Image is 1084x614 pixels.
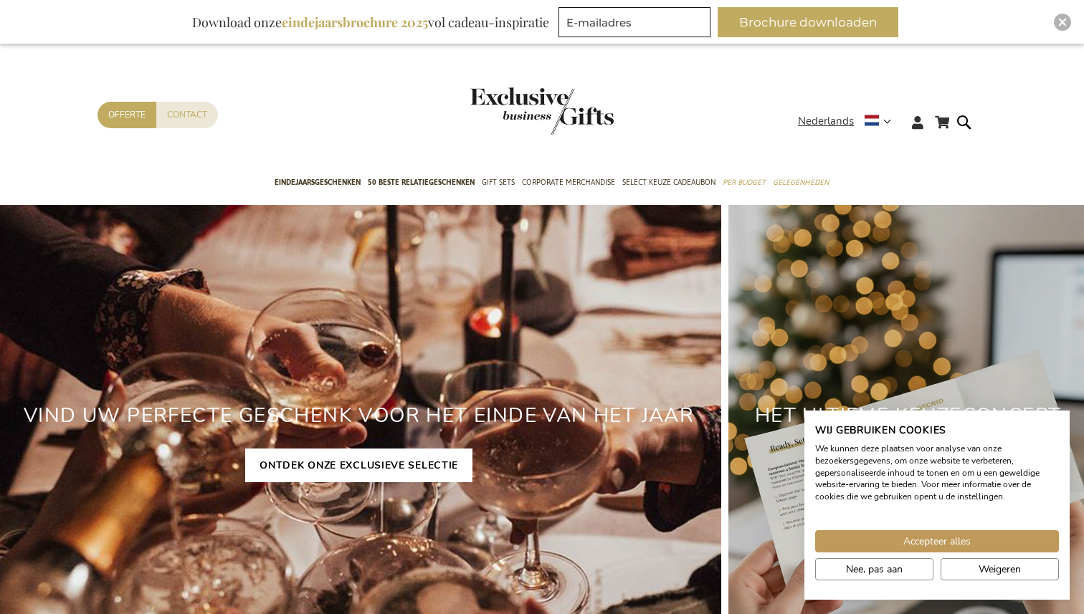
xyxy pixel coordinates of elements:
div: Close [1054,14,1071,31]
span: Weigeren [979,562,1021,577]
h2: Wij gebruiken cookies [815,424,1059,437]
span: Per Budget [723,175,766,190]
button: Alle cookies weigeren [941,558,1059,580]
span: 50 beste relatiegeschenken [368,175,475,190]
img: Close [1058,18,1067,27]
button: Accepteer alle cookies [815,530,1059,552]
span: Gelegenheden [773,175,829,190]
form: marketing offers and promotions [558,7,715,42]
div: Download onze vol cadeau-inspiratie [186,7,556,37]
div: Nederlands [798,113,900,130]
span: Nee, pas aan [846,562,903,577]
span: Select Keuze Cadeaubon [622,175,715,190]
span: Nederlands [798,113,854,130]
button: Brochure downloaden [718,7,898,37]
a: Contact [156,102,218,128]
button: Pas cookie voorkeuren aan [815,558,933,580]
span: Eindejaarsgeschenken [275,175,361,190]
span: Accepteer alles [903,534,971,549]
p: We kunnen deze plaatsen voor analyse van onze bezoekersgegevens, om onze website te verbeteren, g... [815,443,1059,503]
a: Offerte [98,102,156,128]
img: Exclusive Business gifts logo [470,87,614,135]
b: eindejaarsbrochure 2025 [282,14,428,31]
a: ONTDEK ONZE EXCLUSIEVE SELECTIE [245,448,472,482]
input: E-mailadres [558,7,710,37]
span: Corporate Merchandise [522,175,615,190]
span: Gift Sets [482,175,515,190]
a: store logo [470,87,542,135]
